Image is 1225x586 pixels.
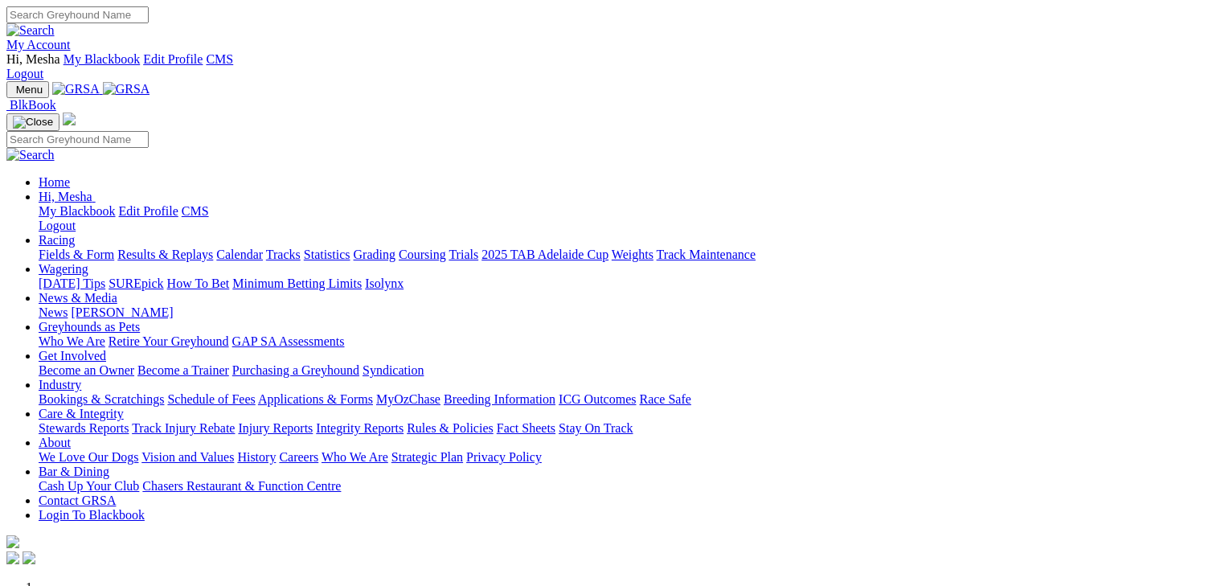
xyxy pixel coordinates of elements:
[143,52,203,66] a: Edit Profile
[206,52,233,66] a: CMS
[657,248,756,261] a: Track Maintenance
[39,407,124,420] a: Care & Integrity
[39,378,81,391] a: Industry
[266,248,301,261] a: Tracks
[137,363,229,377] a: Become a Trainer
[39,233,75,247] a: Racing
[39,190,96,203] a: Hi, Mesha
[39,494,116,507] a: Contact GRSA
[39,175,70,189] a: Home
[39,190,92,203] span: Hi, Mesha
[354,248,395,261] a: Grading
[612,248,653,261] a: Weights
[304,248,350,261] a: Statistics
[109,334,229,348] a: Retire Your Greyhound
[71,305,173,319] a: [PERSON_NAME]
[117,248,213,261] a: Results & Replays
[6,67,43,80] a: Logout
[363,363,424,377] a: Syndication
[238,421,313,435] a: Injury Reports
[52,82,100,96] img: GRSA
[6,535,19,548] img: logo-grsa-white.png
[322,450,388,464] a: Who We Are
[109,277,163,290] a: SUREpick
[6,52,60,66] span: Hi, Mesha
[39,363,134,377] a: Become an Owner
[39,392,164,406] a: Bookings & Scratchings
[376,392,440,406] a: MyOzChase
[237,450,276,464] a: History
[39,320,140,334] a: Greyhounds as Pets
[39,479,1219,494] div: Bar & Dining
[39,363,1219,378] div: Get Involved
[39,305,68,319] a: News
[39,204,116,218] a: My Blackbook
[6,131,149,148] input: Search
[39,262,88,276] a: Wagering
[167,277,230,290] a: How To Bet
[39,421,129,435] a: Stewards Reports
[232,363,359,377] a: Purchasing a Greyhound
[39,277,105,290] a: [DATE] Tips
[39,219,76,232] a: Logout
[232,277,362,290] a: Minimum Betting Limits
[407,421,494,435] a: Rules & Policies
[6,52,1219,81] div: My Account
[481,248,608,261] a: 2025 TAB Adelaide Cup
[39,334,1219,349] div: Greyhounds as Pets
[449,248,478,261] a: Trials
[6,148,55,162] img: Search
[316,421,404,435] a: Integrity Reports
[132,421,235,435] a: Track Injury Rebate
[216,248,263,261] a: Calendar
[167,392,255,406] a: Schedule of Fees
[39,334,105,348] a: Who We Are
[365,277,404,290] a: Isolynx
[6,38,71,51] a: My Account
[39,305,1219,320] div: News & Media
[258,392,373,406] a: Applications & Forms
[6,6,149,23] input: Search
[39,450,138,464] a: We Love Our Dogs
[39,248,114,261] a: Fields & Form
[103,82,150,96] img: GRSA
[39,450,1219,465] div: About
[6,23,55,38] img: Search
[444,392,555,406] a: Breeding Information
[391,450,463,464] a: Strategic Plan
[497,421,555,435] a: Fact Sheets
[39,248,1219,262] div: Racing
[6,98,56,112] a: BlkBook
[141,450,234,464] a: Vision and Values
[39,479,139,493] a: Cash Up Your Club
[39,508,145,522] a: Login To Blackbook
[559,421,633,435] a: Stay On Track
[39,465,109,478] a: Bar & Dining
[16,84,43,96] span: Menu
[39,436,71,449] a: About
[13,116,53,129] img: Close
[639,392,690,406] a: Race Safe
[23,551,35,564] img: twitter.svg
[6,81,49,98] button: Toggle navigation
[6,551,19,564] img: facebook.svg
[399,248,446,261] a: Coursing
[39,421,1219,436] div: Care & Integrity
[182,204,209,218] a: CMS
[39,277,1219,291] div: Wagering
[559,392,636,406] a: ICG Outcomes
[39,204,1219,233] div: Hi, Mesha
[39,349,106,363] a: Get Involved
[6,113,59,131] button: Toggle navigation
[63,113,76,125] img: logo-grsa-white.png
[64,52,141,66] a: My Blackbook
[466,450,542,464] a: Privacy Policy
[39,392,1219,407] div: Industry
[142,479,341,493] a: Chasers Restaurant & Function Centre
[10,98,56,112] span: BlkBook
[119,204,178,218] a: Edit Profile
[279,450,318,464] a: Careers
[39,291,117,305] a: News & Media
[232,334,345,348] a: GAP SA Assessments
